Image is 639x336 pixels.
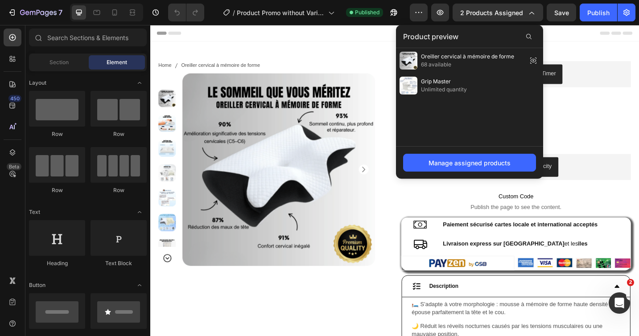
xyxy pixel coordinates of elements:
[466,255,483,266] img: gempages_543418921965847618-2379f9d3-7504-46d2-a4dc-4a1a33015ad0.jpg
[303,253,370,268] img: gempages_543418921965847618-0e58e453-d855-49c5-970c-63034e1625ba.png
[29,208,40,216] span: Text
[294,105,309,115] div: OFF
[321,234,525,245] p: et les
[321,236,453,243] strong: Livraison express sur [GEOGRAPHIC_DATA]
[49,58,69,66] span: Section
[91,186,147,194] div: Row
[321,215,490,222] strong: Paiement sécurisé cartes locale et international acceptés
[354,145,446,166] button: Vitals - Stock Scarcity
[9,98,28,117] img: Oreiller cervical à mémoire de forme - Polynesia Market
[9,207,28,226] img: Oreiller cervical à mémoire de forme - Polynesia Market
[91,259,147,267] div: Text Block
[29,79,46,87] span: Layout
[421,53,514,61] span: Oreiller cervical à mémoire de forme
[8,95,21,102] div: 450
[275,72,526,85] h1: Oreiller cervical à mémoire de forme
[107,58,127,66] span: Element
[233,8,235,17] span: /
[281,105,294,114] div: 17%
[29,186,85,194] div: Row
[580,4,617,21] button: Publish
[275,182,526,193] span: Custom Code
[29,130,85,138] div: Row
[400,52,417,70] img: preview-img
[488,255,505,266] img: gempages_543418921965847618-30401760-2af3-4431-af25-13ab78f353ab.jpg
[13,250,24,261] button: Carousel Next Arrow
[379,150,439,160] div: Vitals - Stock Scarcity
[9,152,28,172] img: Oreiller cervical à mémoire de forme - Polynesia Market
[350,43,451,65] button: Vitals - Countdown Timer
[460,8,523,17] span: 2 products assigned
[168,4,204,21] div: Undo/Redo
[509,255,526,266] img: gempages_543418921965847618-42e8a0aa-15ef-4b20-96ea-8289eeaefb2a.png
[424,255,441,265] img: gempages_543418921965847618-394d961f-c657-4132-aa3b-e75ef5d68802.png
[275,195,526,204] span: Publish the page to see the content.
[400,77,417,94] img: preview-img
[361,150,372,161] img: 26b75d61-258b-461b-8cc3-4bcb67141ce0.png
[7,163,21,170] div: Beta
[150,25,639,336] iframe: Design area
[609,292,630,314] iframe: Intercom live chat
[403,154,536,172] button: Manage assigned products
[375,49,444,58] div: Vitals - Countdown Timer
[9,234,28,253] img: Oreiller cervical à mémoire de forme - Polynesia Market
[324,90,355,99] p: Rated 5/5
[627,279,634,286] span: 2
[357,49,367,59] img: 26b75d61-258b-461b-8cc3-4bcb67141ce0.png
[132,76,147,90] span: Toggle open
[9,125,28,144] img: Oreiller cervical à mémoire de forme - Polynesia Market
[445,255,462,265] img: gempages_543418921965847618-6fa94d82-7b28-4ef7-a59e-5b4e32bb461c.png
[275,120,335,138] div: 9 900 XPF
[547,4,576,21] button: Save
[355,8,379,16] span: Published
[286,302,515,319] p: 🛏️ S’adapte à votre morphologie : mousse à mémoire de forme haute densité qui épouse parfaitement...
[58,7,62,18] p: 7
[29,281,45,289] span: Button
[29,29,147,46] input: Search Sections & Elements
[453,4,543,21] button: 2 products assigned
[554,9,569,16] span: Save
[29,259,85,267] div: Heading
[468,236,478,243] strong: îles
[403,31,458,42] span: Product preview
[132,278,147,292] span: Toggle open
[421,61,514,69] span: 68 available
[132,205,147,219] span: Toggle open
[421,86,467,94] span: Unlimited quantity
[4,4,66,21] button: 7
[421,78,467,86] span: Grip Master
[305,283,338,289] strong: Description
[429,158,511,168] div: Manage assigned products
[587,8,610,17] div: Publish
[228,153,239,164] button: Carousel Next Arrow
[91,130,147,138] div: Row
[403,255,420,265] img: gempages_543418921965847618-8f5d7335-d188-4d8e-83e3-3d0870cbfc6e.png
[237,8,325,17] span: Product Promo without Variant
[9,180,28,199] img: Oreiller cervical à mémoire de forme - Polynesia Market
[339,125,379,136] div: 11 900 XPF
[9,71,28,90] img: Oreiller cervical à mémoire de forme - Polynesia Market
